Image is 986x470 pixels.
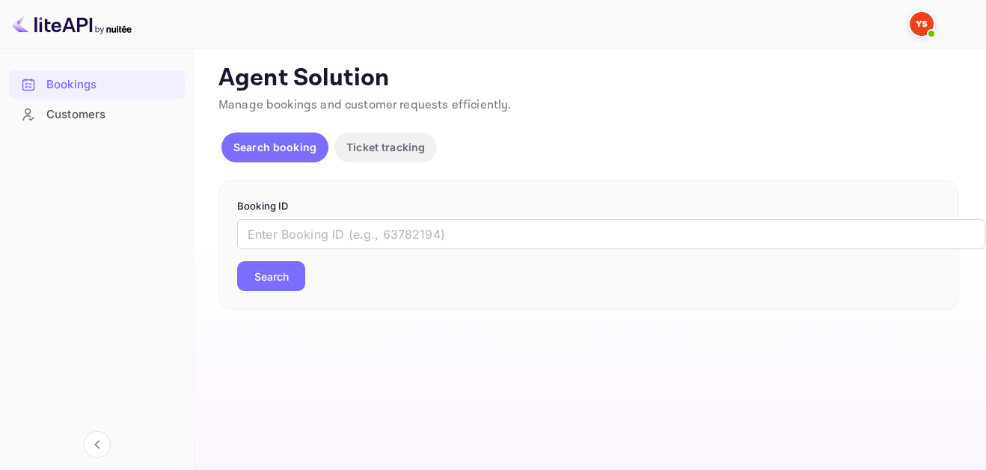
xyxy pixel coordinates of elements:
[233,139,316,155] p: Search booking
[218,97,512,113] span: Manage bookings and customer requests efficiently.
[9,70,185,98] a: Bookings
[346,139,425,155] p: Ticket tracking
[46,106,177,123] div: Customers
[12,12,132,36] img: LiteAPI logo
[237,219,985,249] input: Enter Booking ID (e.g., 63782194)
[9,70,185,100] div: Bookings
[46,76,177,94] div: Bookings
[910,12,934,36] img: Yandex Support
[237,199,940,214] p: Booking ID
[237,261,305,291] button: Search
[9,100,185,129] div: Customers
[218,64,959,94] p: Agent Solution
[84,431,111,458] button: Collapse navigation
[9,100,185,128] a: Customers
